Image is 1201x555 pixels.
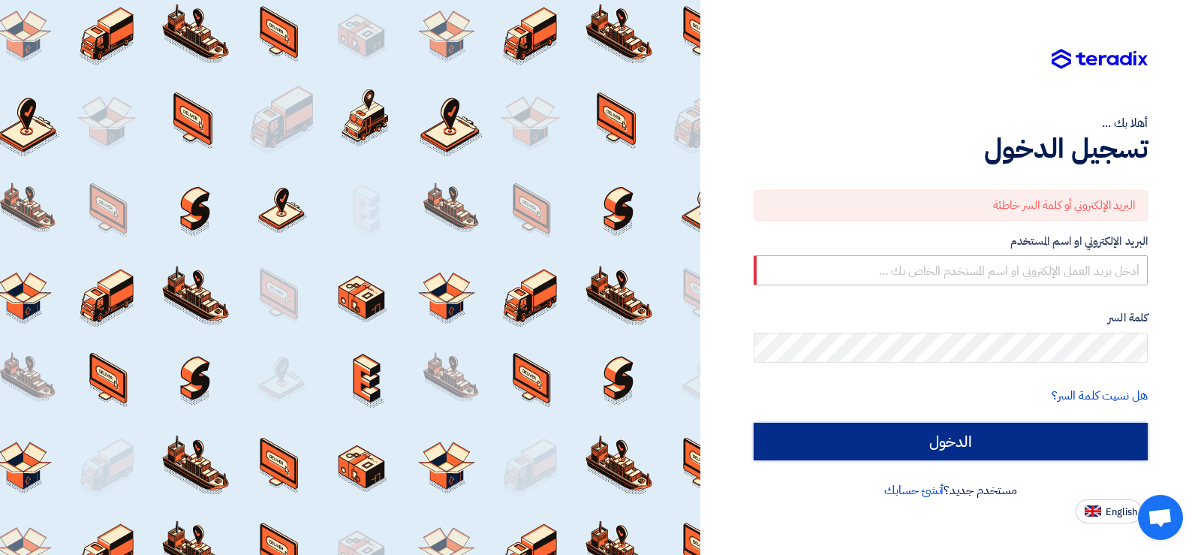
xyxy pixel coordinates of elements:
[1138,495,1183,540] div: Open chat
[754,481,1148,499] div: مستخدم جديد؟
[754,309,1148,327] label: كلمة السر
[754,423,1148,460] input: الدخول
[884,481,944,499] a: أنشئ حسابك
[1052,49,1148,70] img: Teradix logo
[754,114,1148,132] div: أهلا بك ...
[754,132,1148,165] h1: تسجيل الدخول
[1085,505,1101,517] img: en-US.png
[1076,499,1142,523] button: English
[754,190,1148,221] div: البريد الإلكتروني أو كلمة السر خاطئة
[754,255,1148,285] input: أدخل بريد العمل الإلكتروني او اسم المستخدم الخاص بك ...
[754,233,1148,250] label: البريد الإلكتروني او اسم المستخدم
[1052,387,1148,405] a: هل نسيت كلمة السر؟
[1106,507,1137,517] span: English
